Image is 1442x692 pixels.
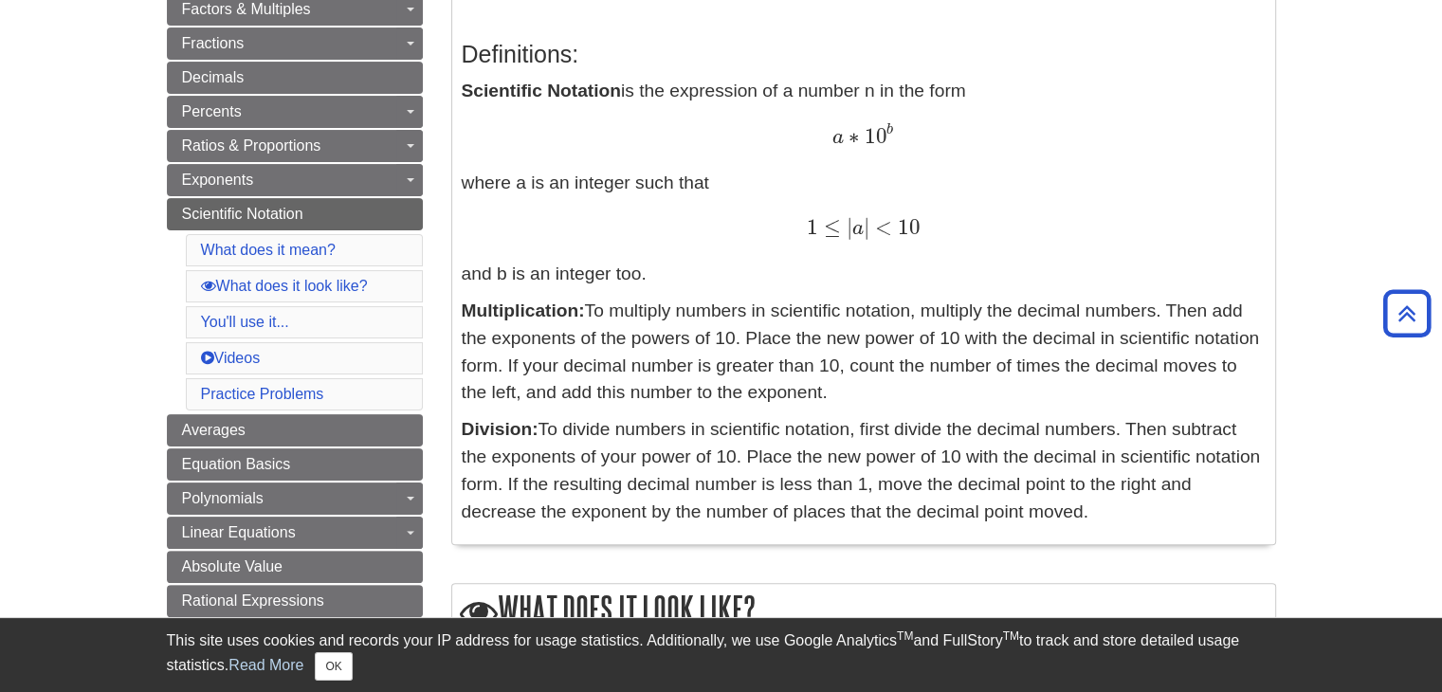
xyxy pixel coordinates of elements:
span: Ratios & Proportions [182,137,321,154]
span: ≤ [817,214,840,240]
span: Absolute Value [182,558,283,574]
span: Scientific Notation [182,206,303,222]
span: Exponents [182,172,254,188]
span: ∗ [843,123,859,149]
h3: Definitions: [462,41,1266,68]
a: Scientific Notation [167,198,423,230]
sup: TM [897,629,913,643]
a: You'll use it... [201,314,289,330]
button: Close [315,652,352,681]
p: To multiply numbers in scientific notation, multiply the decimal numbers. Then add the exponents ... [462,298,1266,407]
span: b [886,122,893,137]
div: This site uses cookies and records your IP address for usage statistics. Additionally, we use Goo... [167,629,1276,681]
a: What does it look like? [201,278,368,294]
a: Videos [201,350,261,366]
p: is the expression of a number n in the form where a is an integer such that and b is an integer too. [462,78,1266,288]
a: Averages [167,414,423,446]
a: Read More [228,657,303,673]
a: Rational Expressions [167,585,423,617]
strong: Scientific Notation [462,81,621,100]
a: Fractions [167,27,423,60]
span: a [831,127,843,148]
a: Back to Top [1377,300,1437,326]
h2: What does it look like? [452,584,1275,638]
span: Percents [182,103,242,119]
p: To divide numbers in scientific notation, first divide the decimal numbers. Then subtract the exp... [462,416,1266,525]
span: Averages [182,422,246,438]
span: < [869,214,892,240]
sup: TM [1003,629,1019,643]
span: 10 [865,123,887,149]
a: Practice Problems [201,386,324,402]
span: Equation Basics [182,456,291,472]
a: Linear Equations [167,517,423,549]
a: Exponents [167,164,423,196]
a: What does it mean? [201,242,336,258]
span: a [852,218,864,239]
a: Decimals [167,62,423,94]
strong: Division: [462,419,538,439]
span: Decimals [182,69,245,85]
a: Absolute Value [167,551,423,583]
span: Linear Equations [182,524,296,540]
span: | [847,214,852,240]
a: Polynomials [167,483,423,515]
span: Factors & Multiples [182,1,311,17]
span: Fractions [182,35,245,51]
a: Percents [167,96,423,128]
a: Equation Basics [167,448,423,481]
span: 10 [892,214,921,240]
span: | [864,214,869,240]
strong: Multiplication: [462,300,585,320]
a: Ratios & Proportions [167,130,423,162]
span: Polynomials [182,490,264,506]
span: 1 [806,214,817,240]
span: Rational Expressions [182,592,324,609]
